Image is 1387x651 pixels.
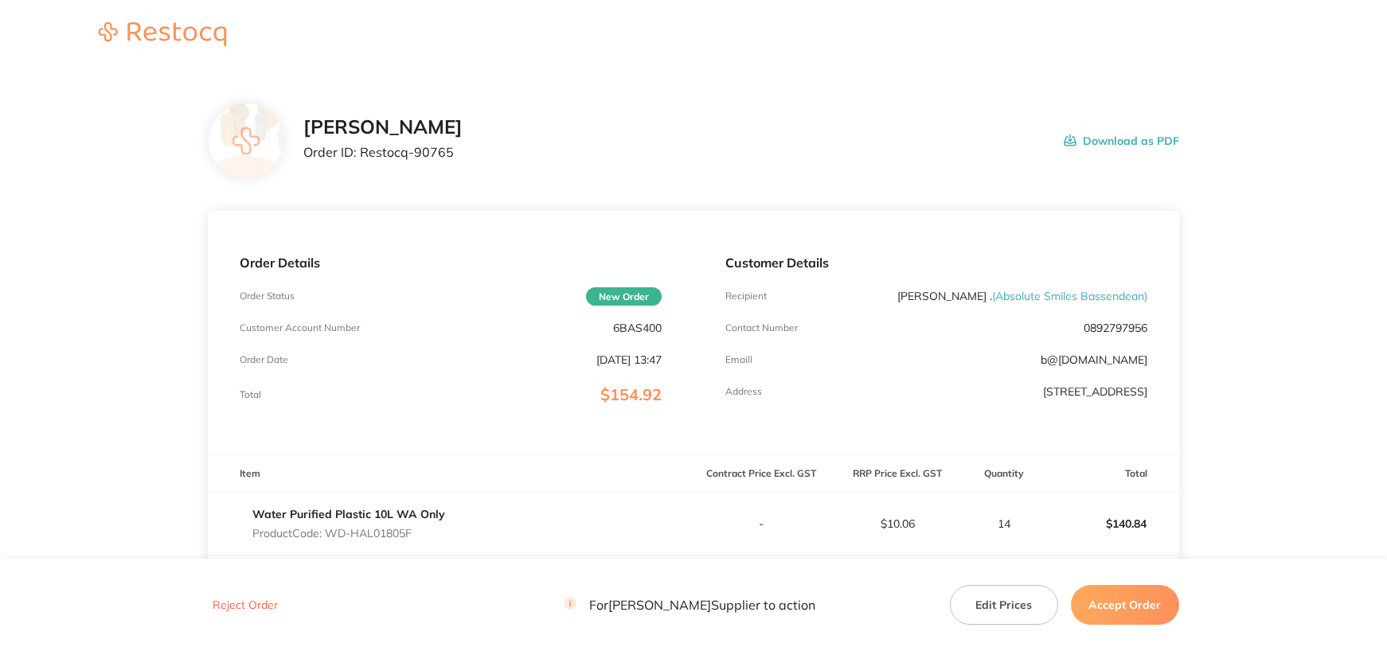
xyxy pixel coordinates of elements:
td: Message: - [208,555,693,602]
p: Order ID: Restocq- 90765 [303,145,463,159]
p: Order Status [240,290,295,302]
span: $154.92 [600,384,662,404]
p: Contact Number [725,322,798,333]
h2: [PERSON_NAME] [303,116,463,138]
p: Order Details [240,255,662,270]
th: Item [208,455,693,493]
a: Water Purified Plastic 10L WA Only [252,507,445,521]
p: Emaill [725,354,752,365]
a: Restocq logo [83,22,242,49]
p: Order Date [240,354,288,365]
button: Reject Order [208,598,283,613]
p: Total [240,389,261,400]
th: Quantity [965,455,1043,493]
button: Accept Order [1071,585,1179,625]
button: Edit Prices [950,585,1058,625]
p: - [694,517,829,530]
button: Download as PDF [1064,116,1179,166]
p: $10.06 [830,517,965,530]
p: $140.84 [1044,505,1178,543]
p: [PERSON_NAME] . [897,290,1147,302]
img: Restocq logo [83,22,242,46]
p: Address [725,386,762,397]
p: Recipient [725,290,767,302]
p: [DATE] 13:47 [596,353,662,366]
th: Total [1043,455,1179,493]
p: 6BAS400 [613,322,662,334]
th: Contract Price Excl. GST [693,455,830,493]
p: 0892797956 [1084,322,1147,334]
p: Customer Details [725,255,1147,270]
p: Customer Account Number [240,322,360,333]
p: Product Code: WD-HAL01805F [252,527,445,540]
span: New Order [586,287,662,306]
span: ( Absolute Smiles Bassendean ) [992,289,1147,303]
a: b@[DOMAIN_NAME] [1041,353,1147,367]
p: 14 [966,517,1042,530]
th: RRP Price Excl. GST [830,455,966,493]
p: [STREET_ADDRESS] [1043,385,1147,398]
p: For [PERSON_NAME] Supplier to action [564,598,815,613]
